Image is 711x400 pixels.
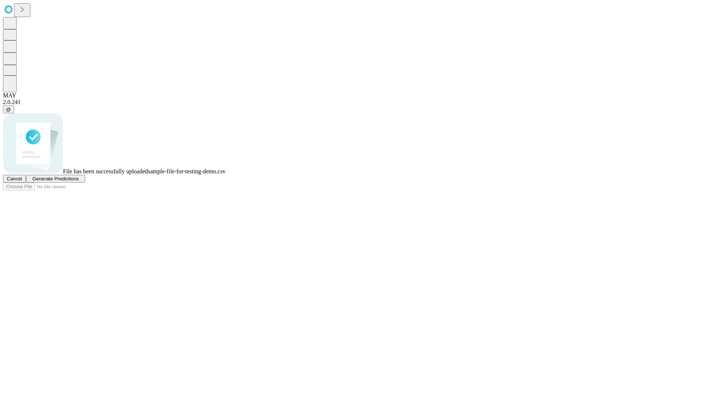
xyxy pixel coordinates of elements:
button: Cancel [3,175,26,183]
span: sample-file-for-testing-demo.csv [148,168,226,174]
span: @ [6,107,11,112]
div: 2.0.241 [3,99,708,106]
span: File has been successfully uploaded [63,168,148,174]
button: @ [3,106,14,113]
div: MAY [3,92,708,99]
span: Cancel [7,176,22,181]
span: Generate Predictions [32,176,79,181]
button: Generate Predictions [26,175,85,183]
